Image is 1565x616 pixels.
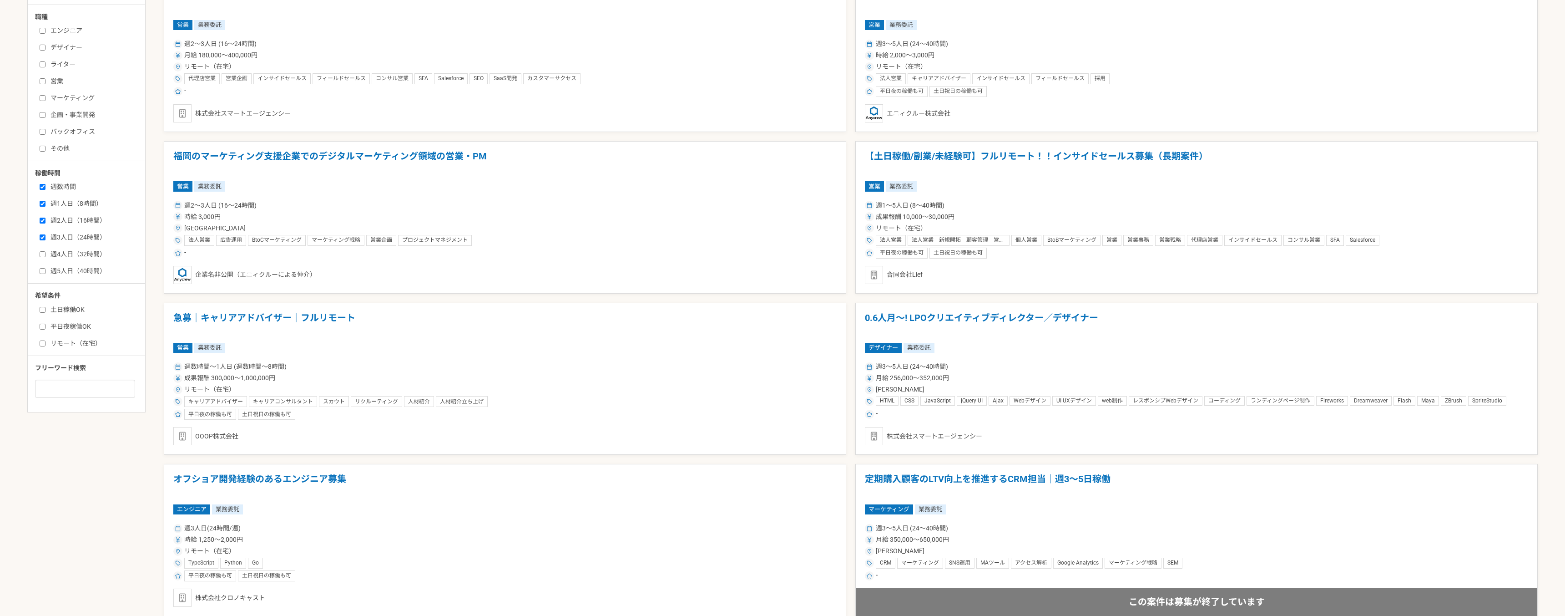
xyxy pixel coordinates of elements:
[40,341,45,346] input: リモート（在宅）
[252,237,302,244] span: BtoCマーケティング
[173,312,837,336] h1: 急募｜キャリアアドバイザー｜フルリモート
[867,89,872,94] img: ico_star-c4f7eedc.svg
[1015,237,1037,244] span: 個人営業
[867,203,872,208] img: ico_calendar-4541a85f.svg
[184,248,186,259] span: -
[323,398,345,406] span: スカウト
[175,412,181,417] img: ico_star-c4f7eedc.svg
[876,409,878,420] span: -
[865,504,913,514] span: マーケティング
[880,237,902,244] span: 法人営業
[212,504,243,514] span: 業務委託
[1208,397,1241,405] span: コーディング
[856,588,1537,616] div: この案件は募集が終了しています
[527,75,576,82] span: カスタマーサクセス
[1421,397,1435,405] span: Maya
[904,343,934,353] span: 業務委託
[1057,560,1099,567] span: Google Analytics
[40,144,144,153] label: その他
[1251,397,1310,405] span: ランディングページ制作
[188,398,243,406] span: キャリアアドバイザー
[929,86,987,97] div: 土日祝日の稼働も可
[173,589,837,607] div: 株式会社クロノキャスト
[184,62,235,71] span: リモート（在宅）
[173,589,192,607] img: default_org_logo-42cde973f59100197ec2c8e796e4974ac8490bb5b08a0eb061ff975e4574aa76.png
[40,339,144,348] label: リモート（在宅）
[865,20,884,30] span: 営業
[173,343,192,353] span: 営業
[1106,237,1117,244] span: 営業
[867,64,872,70] img: ico_location_pin-352ac629.svg
[175,250,181,256] img: ico_star-c4f7eedc.svg
[35,169,61,177] span: 稼働時間
[1109,560,1157,567] span: マーケティング戦略
[867,41,872,47] img: ico_calendar-4541a85f.svg
[880,560,891,567] span: CRM
[867,549,872,554] img: ico_location_pin-352ac629.svg
[173,473,837,497] h1: オフショア開発経験のあるエンジニア募集
[865,104,883,122] img: logo_text_blue_01.png
[865,312,1528,336] h1: 0.6人月〜! LPOクリエイティブディレクター／デザイナー
[876,524,948,533] span: 週3〜5人日 (24〜40時間)
[40,216,144,225] label: 週2人日（16時間）
[184,51,257,60] span: 月給 180,000〜400,000円
[876,212,954,222] span: 成果報酬 10,000〜30,000円
[1167,560,1178,567] span: SEM
[912,75,966,82] span: キャリアアドバイザー
[865,181,884,191] span: 営業
[312,237,360,244] span: マーケティング戦略
[194,20,225,30] span: 業務委託
[1133,397,1198,405] span: レスポンシブWebデザイン
[40,233,144,242] label: 週3人日（24時間）
[173,427,837,445] div: OOOP株式会社
[865,104,1528,122] div: エニィクルー株式会社
[184,86,186,97] span: -
[915,504,946,514] span: 業務委託
[175,399,181,404] img: ico_tag-f97210f0.svg
[175,225,181,231] img: ico_location_pin-352ac629.svg
[173,20,192,30] span: 営業
[175,364,181,370] img: ico_calendar-4541a85f.svg
[1056,397,1092,405] span: UI UXデザイン
[865,427,883,445] img: default_org_logo-42cde973f59100197ec2c8e796e4974ac8490bb5b08a0eb061ff975e4574aa76.png
[1445,397,1462,405] span: ZBrush
[40,182,144,192] label: 週数時間
[901,560,939,567] span: マーケティング
[867,537,872,543] img: ico_currency_yen-76ea2c4c.svg
[929,248,987,259] div: 土日祝日の稼働も可
[865,266,1528,284] div: 合同会社Lief
[1398,397,1411,405] span: Flash
[40,61,45,67] input: ライター
[355,398,398,406] span: リクルーティング
[40,266,144,276] label: 週5人日（40時間）
[876,546,924,556] span: [PERSON_NAME]
[961,397,983,405] span: jQuery UI
[40,146,45,152] input: その他
[40,218,45,224] input: 週2人日（16時間）
[175,53,181,58] img: ico_currency_yen-76ea2c4c.svg
[924,397,951,405] span: JavaScript
[175,64,181,70] img: ico_location_pin-352ac629.svg
[175,214,181,219] img: ico_currency_yen-76ea2c4c.svg
[370,237,392,244] span: 営業企画
[173,266,837,284] div: 企業名非公開（エニィクルーによる仲介）
[402,237,468,244] span: プロジェクトマネジメント
[865,151,1528,174] h1: 【土日稼働/副業/未経験可】フルリモート！！インサイドセールス募集（長期案件）
[867,376,872,381] img: ico_currency_yen-76ea2c4c.svg
[867,214,872,219] img: ico_currency_yen-76ea2c4c.svg
[224,560,242,567] span: Python
[40,201,45,207] input: 週1人日（8時間）
[1095,75,1106,82] span: 採用
[184,524,241,533] span: 週3人日(24時間/週)
[40,199,144,209] label: 週1人日（8時間）
[912,237,1005,244] span: 法人営業 新規開拓 顧客管理 営業提案
[184,409,236,420] div: 平日夜の稼働も可
[173,104,837,122] div: 株式会社スマートエージェンシー
[175,537,181,543] img: ico_currency_yen-76ea2c4c.svg
[904,397,914,405] span: CSS
[880,397,894,405] span: HTML
[238,409,295,420] div: 土日祝日の稼働も可
[226,75,247,82] span: 営業企画
[1159,237,1181,244] span: 営業戦略
[886,181,917,191] span: 業務委託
